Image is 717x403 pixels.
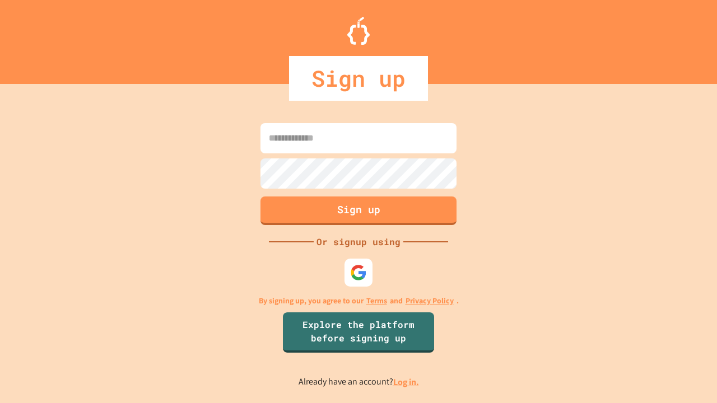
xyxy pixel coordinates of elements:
[259,295,459,307] p: By signing up, you agree to our and .
[299,375,419,389] p: Already have an account?
[406,295,454,307] a: Privacy Policy
[283,312,434,353] a: Explore the platform before signing up
[260,196,457,225] button: Sign up
[314,235,403,249] div: Or signup using
[289,56,428,101] div: Sign up
[347,17,370,45] img: Logo.svg
[393,376,419,388] a: Log in.
[366,295,387,307] a: Terms
[350,264,367,281] img: google-icon.svg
